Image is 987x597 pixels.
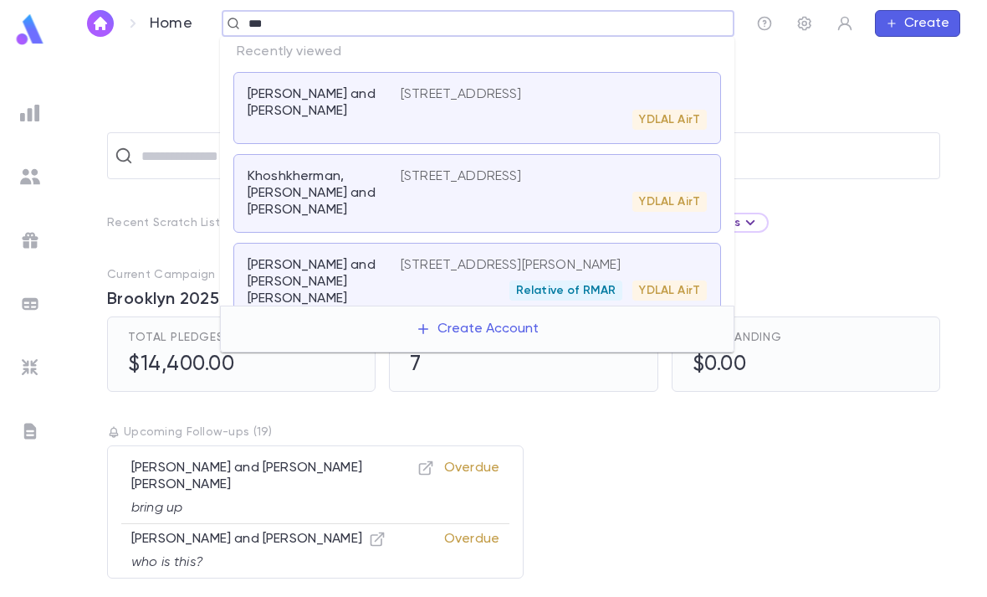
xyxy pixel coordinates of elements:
span: YDLAL AirT [632,195,707,208]
span: YDLAL AirT [632,284,707,297]
img: home_white.a664292cf8c1dea59945f0da9f25487c.svg [90,17,110,30]
p: [PERSON_NAME] and [PERSON_NAME] [248,86,381,120]
p: who is this? [131,554,386,571]
p: Home [150,14,192,33]
p: Overdue [444,460,499,517]
img: logo [13,13,47,46]
img: letters_grey.7941b92b52307dd3b8a917253454ce1c.svg [20,421,40,441]
p: Upcoming Follow-ups ( 19 ) [107,425,940,439]
span: Total Pledges [128,331,224,344]
button: Create Account [402,313,552,345]
img: students_grey.60c7aba0da46da39d6d829b817ac14fc.svg [20,167,40,187]
h5: $0.00 [693,353,782,378]
img: imports_grey.530a8a0e642e233f2baf0ef88e8c9fcb.svg [20,358,40,378]
img: campaigns_grey.99e729a5f7ee94e3726e6486bddda8f1.svg [20,230,40,250]
img: reports_grey.c525e4749d1bce6a11f5fe2a8de1b229.svg [20,103,40,123]
p: [STREET_ADDRESS][PERSON_NAME] [401,257,621,274]
p: [STREET_ADDRESS] [401,86,522,103]
p: [PERSON_NAME] and [PERSON_NAME] [131,531,386,548]
p: Overdue [444,531,499,571]
p: Recently viewed [220,37,734,67]
p: [STREET_ADDRESS] [401,168,522,185]
span: Relative of RMAR [509,284,623,297]
h5: $14,400.00 [128,353,234,378]
p: Khoshkherman, [PERSON_NAME] and [PERSON_NAME] [248,168,381,219]
p: [PERSON_NAME] and [PERSON_NAME] [PERSON_NAME] [131,460,434,493]
span: Brooklyn 2025 [107,290,219,310]
button: Create [875,10,960,37]
span: YDLAL AirT [632,113,707,126]
p: Current Campaign [107,268,215,281]
p: bring up [131,500,434,517]
p: Recent Scratch Lists [107,216,227,229]
img: batches_grey.339ca447c9d9533ef1741baa751efc33.svg [20,294,40,314]
span: Outstanding [693,331,782,344]
p: [PERSON_NAME] and [PERSON_NAME] [PERSON_NAME] [248,257,381,307]
h5: 7 [410,353,524,378]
